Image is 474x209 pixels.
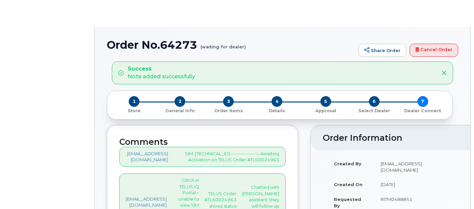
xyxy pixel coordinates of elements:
a: 3 Order Items [204,107,253,114]
p: Details [255,108,298,114]
a: [EMAIL_ADDRESS][DOMAIN_NAME] [126,151,168,163]
a: Share Order [358,44,406,57]
span: 1 [129,96,139,107]
span: 2 [175,96,185,107]
strong: Created On [334,182,362,187]
small: (waiting for dealer) [200,39,246,49]
a: 6 Select Dealer [350,107,399,114]
a: 4 Details [253,107,301,114]
a: 2 General Info [156,107,204,114]
span: 3 [223,96,234,107]
a: Cancel Order [410,44,458,57]
p: SIM: [TECHNICAL_ID]------------------Awaiting Activation on TELUS Order #TL60024963 [179,151,279,163]
a: 5 Approval [302,107,350,114]
span: 6 [369,96,380,107]
a: [EMAIL_ADDRESS][DOMAIN_NAME] [126,196,167,208]
strong: Requested By [334,197,361,208]
p: Order Items [207,108,250,114]
p: Approval [304,108,347,114]
p: Store [115,108,153,114]
p: General Info [158,108,201,114]
p: Select Dealer [353,108,396,114]
a: 1 Store [113,107,156,114]
td: [DATE] [375,177,431,192]
span: 5 [320,96,331,107]
strong: Success [128,65,195,73]
strong: Created By [334,161,361,166]
h1: Order No.64273 [107,39,355,51]
td: [EMAIL_ADDRESS][DOMAIN_NAME] [375,156,431,177]
div: Note added successfully [128,65,195,81]
h2: Comments [119,137,286,147]
span: 4 [272,96,282,107]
